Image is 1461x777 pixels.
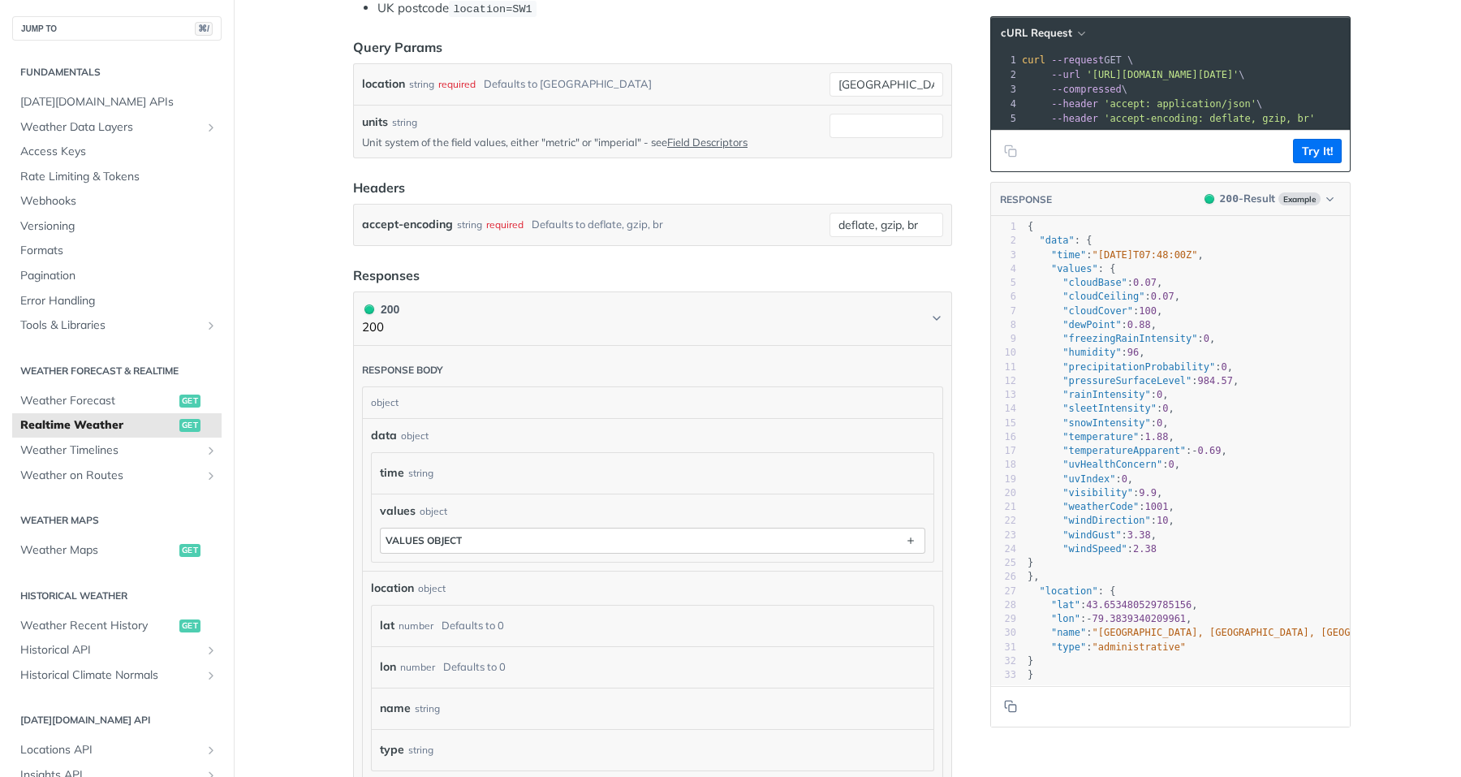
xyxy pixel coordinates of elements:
[1051,641,1086,653] span: "type"
[1139,487,1157,499] span: 9.9
[362,318,399,337] p: 200
[1062,529,1121,541] span: "windGust"
[1028,347,1145,358] span: : ,
[532,213,663,236] div: Defaults to deflate, gzip, br
[1028,319,1157,330] span: : ,
[1157,389,1162,400] span: 0
[991,556,1016,570] div: 25
[1028,669,1033,680] span: }
[20,642,200,658] span: Historical API
[1062,291,1144,302] span: "cloudCeiling"
[12,713,222,727] h2: [DATE][DOMAIN_NAME] API
[1093,613,1187,624] span: 79.3839340209961
[1028,543,1157,555] span: :
[362,114,388,131] label: units
[179,395,200,408] span: get
[1278,192,1321,205] span: Example
[1028,417,1169,429] span: : ,
[1062,305,1133,317] span: "cloudCover"
[179,544,200,557] span: get
[438,72,476,96] div: required
[991,570,1016,584] div: 26
[362,135,823,149] p: Unit system of the field values, either "metric" or "imperial" - see
[443,655,506,679] div: Defaults to 0
[991,346,1016,360] div: 10
[991,626,1016,640] div: 30
[12,663,222,688] a: Historical Climate NormalsShow subpages for Historical Climate Normals
[1028,501,1174,512] span: : ,
[1028,487,1162,499] span: : ,
[1022,54,1133,66] span: GET \
[12,614,222,638] a: Weather Recent Historyget
[362,300,943,337] button: 200 200200
[1028,613,1192,624] span: : ,
[1198,445,1222,456] span: 0.69
[999,694,1022,719] button: Copy to clipboard
[12,140,222,164] a: Access Keys
[1028,515,1174,526] span: : ,
[991,332,1016,346] div: 9
[1028,445,1227,456] span: : ,
[1145,501,1169,512] span: 1001
[12,438,222,463] a: Weather TimelinesShow subpages for Weather Timelines
[991,473,1016,486] div: 19
[205,319,218,332] button: Show subpages for Tools & Libraries
[371,427,397,444] span: data
[20,468,200,484] span: Weather on Routes
[1051,113,1098,124] span: --header
[380,697,411,720] label: name
[12,364,222,378] h2: Weather Forecast & realtime
[1028,459,1180,470] span: : ,
[930,312,943,325] svg: Chevron
[1028,389,1169,400] span: : ,
[1028,599,1198,611] span: : ,
[1022,98,1262,110] span: \
[363,387,938,418] div: object
[418,581,446,596] div: object
[1051,84,1122,95] span: --compressed
[1192,445,1197,456] span: -
[20,667,200,684] span: Historical Climate Normals
[1127,529,1151,541] span: 3.38
[380,503,416,520] span: values
[20,293,218,309] span: Error Handling
[1196,191,1342,207] button: 200200-ResultExample
[1062,277,1127,288] span: "cloudBase"
[991,458,1016,472] div: 18
[1221,361,1226,373] span: 0
[362,213,453,236] label: accept-encoding
[991,668,1016,682] div: 33
[1001,26,1072,40] span: cURL Request
[1133,277,1157,288] span: 0.07
[20,193,218,209] span: Webhooks
[1168,459,1174,470] span: 0
[408,738,433,762] div: string
[399,614,433,637] div: number
[380,655,396,679] label: lon
[1062,515,1150,526] span: "windDirection"
[20,542,175,559] span: Weather Maps
[1028,235,1093,246] span: : {
[991,542,1016,556] div: 24
[401,429,429,443] div: object
[1028,585,1115,597] span: : {
[12,538,222,563] a: Weather Mapsget
[12,313,222,338] a: Tools & LibrariesShow subpages for Tools & Libraries
[1127,319,1151,330] span: 0.88
[12,189,222,214] a: Webhooks
[1062,445,1186,456] span: "temperatureApparent"
[195,22,213,36] span: ⌘/
[991,585,1016,598] div: 27
[20,94,218,110] span: [DATE][DOMAIN_NAME] APIs
[1062,487,1133,499] span: "visibility"
[1204,333,1209,344] span: 0
[362,72,405,96] label: location
[1028,291,1180,302] span: : ,
[1104,98,1256,110] span: 'accept: application/json'
[453,3,532,15] span: location=SW1
[1022,54,1045,66] span: curl
[457,213,482,236] div: string
[991,111,1019,126] div: 5
[999,192,1053,208] button: RESPONSE
[1028,333,1215,344] span: : ,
